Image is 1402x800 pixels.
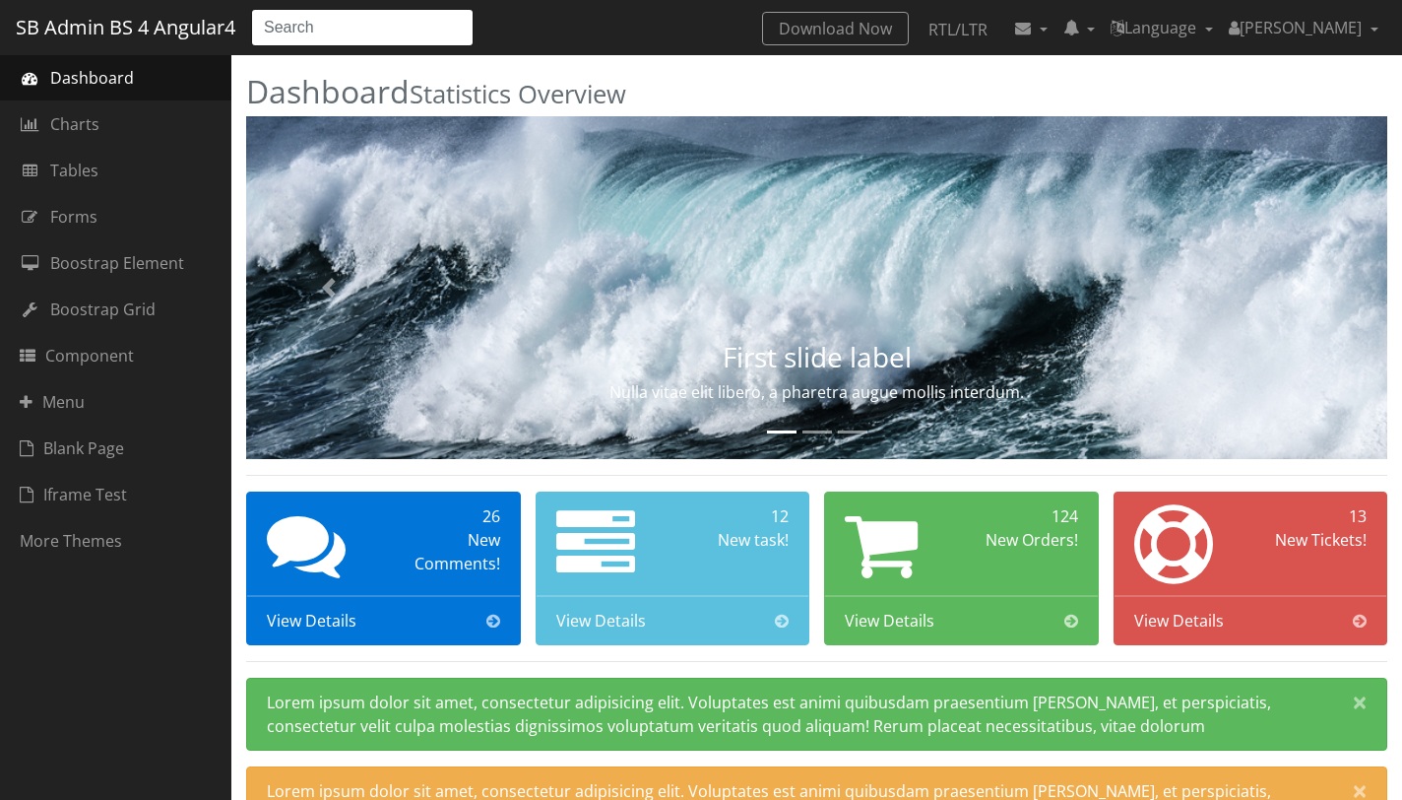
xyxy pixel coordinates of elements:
div: 26 [391,504,500,528]
span: View Details [267,609,356,633]
h2: Dashboard [246,74,1387,108]
div: 12 [679,504,789,528]
div: Lorem ipsum dolor sit amet, consectetur adipisicing elit. Voluptates est animi quibusdam praesent... [246,678,1387,751]
div: New task! [679,528,789,552]
a: [PERSON_NAME] [1221,8,1386,47]
span: View Details [845,609,934,633]
img: Random first slide [246,116,1387,459]
span: Menu [20,390,85,414]
p: Nulla vitae elit libero, a pharetra augue mollis interdum. [417,380,1216,404]
div: 13 [1257,504,1367,528]
span: View Details [556,609,646,633]
div: 124 [969,504,1078,528]
span: × [1353,689,1367,715]
a: Download Now [762,12,909,45]
input: Search [251,9,474,46]
button: Close [1333,679,1386,726]
a: RTL/LTR [913,12,1003,47]
h3: First slide label [417,342,1216,372]
span: View Details [1134,609,1224,633]
div: New Orders! [969,528,1078,552]
a: Language [1103,8,1221,47]
small: Statistics Overview [410,77,626,111]
a: SB Admin BS 4 Angular4 [16,9,235,46]
div: New Comments! [391,528,500,575]
div: New Tickets! [1257,528,1367,552]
